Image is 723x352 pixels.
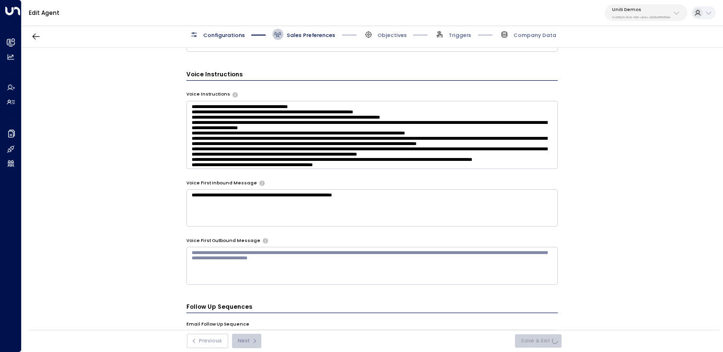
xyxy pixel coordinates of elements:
[186,180,257,187] label: Voice First Inbound Message
[186,238,260,244] label: Voice First Outbound Message
[186,91,230,98] label: Voice Instructions
[233,92,238,97] button: Provide specific instructions for phone conversations, such as tone, pacing, information to empha...
[186,303,558,313] h3: Follow Up Sequences
[287,32,335,39] span: Sales Preferences
[29,9,60,17] a: Edit Agent
[378,32,407,39] span: Objectives
[514,32,556,39] span: Company Data
[259,181,265,185] button: The opening message when answering incoming calls. Use placeholders: [Lead Name], [Copilot Name],...
[203,32,245,39] span: Configurations
[186,321,249,328] label: Email Follow Up Sequence
[605,4,687,21] button: Uniti Demos4c025b01-9fa0-46ff-ab3a-a620b886896e
[186,70,558,81] h3: Voice Instructions
[612,15,671,19] p: 4c025b01-9fa0-46ff-ab3a-a620b886896e
[449,32,471,39] span: Triggers
[612,7,671,12] p: Uniti Demos
[263,238,268,243] button: The opening message when making outbound calls. Use placeholders: [Lead Name], [Copilot Name], [C...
